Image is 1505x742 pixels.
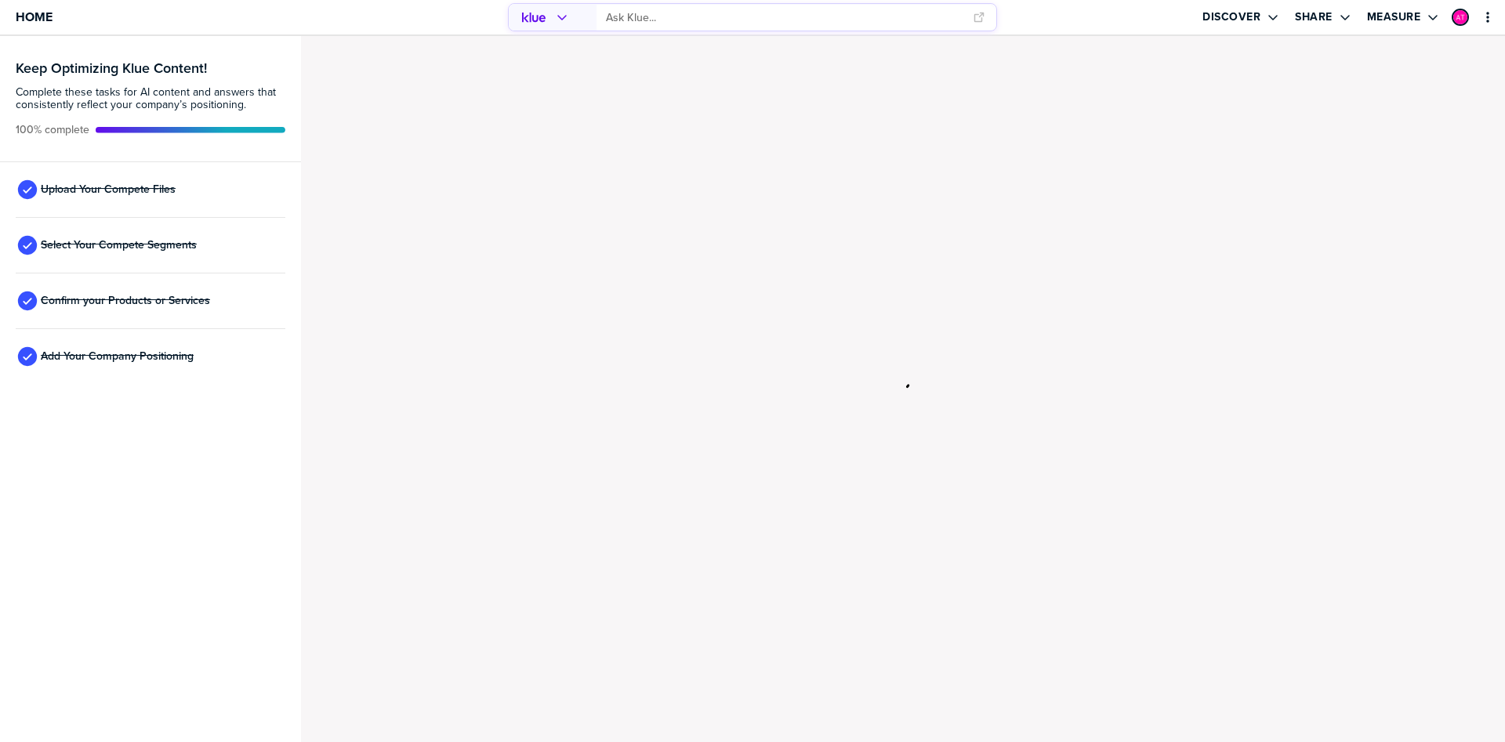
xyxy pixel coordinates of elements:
[606,5,963,31] input: Ask Klue...
[1295,10,1333,24] label: Share
[1452,9,1469,26] div: Andrew Todd
[1453,10,1467,24] img: bd49e27564eeabc6a71395d1f94549fd-sml.png
[16,10,53,24] span: Home
[16,61,285,75] h3: Keep Optimizing Klue Content!
[16,86,285,111] span: Complete these tasks for AI content and answers that consistently reflect your company’s position...
[16,124,89,136] span: Active
[1450,7,1471,27] a: Edit Profile
[1202,10,1260,24] label: Discover
[41,350,194,363] span: Add Your Company Positioning
[41,295,210,307] span: Confirm your Products or Services
[1367,10,1421,24] label: Measure
[41,239,197,252] span: Select Your Compete Segments
[41,183,176,196] span: Upload Your Compete Files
